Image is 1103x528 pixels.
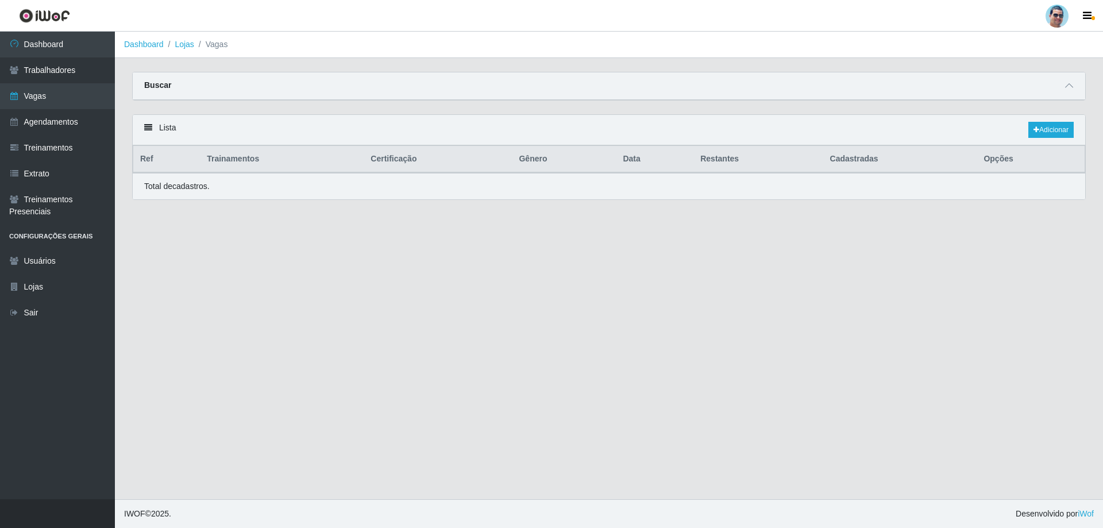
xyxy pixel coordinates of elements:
[124,509,145,518] span: IWOF
[364,146,512,173] th: Certificação
[693,146,823,173] th: Restantes
[133,115,1085,145] div: Lista
[616,146,693,173] th: Data
[144,180,210,192] p: Total de cadastros.
[977,146,1085,173] th: Opções
[124,40,164,49] a: Dashboard
[133,146,200,173] th: Ref
[1016,508,1094,520] span: Desenvolvido por
[194,38,228,51] li: Vagas
[19,9,70,23] img: CoreUI Logo
[144,80,171,90] strong: Buscar
[512,146,616,173] th: Gênero
[200,146,364,173] th: Trainamentos
[124,508,171,520] span: © 2025 .
[1028,122,1074,138] a: Adicionar
[175,40,194,49] a: Lojas
[1078,509,1094,518] a: iWof
[823,146,977,173] th: Cadastradas
[115,32,1103,58] nav: breadcrumb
